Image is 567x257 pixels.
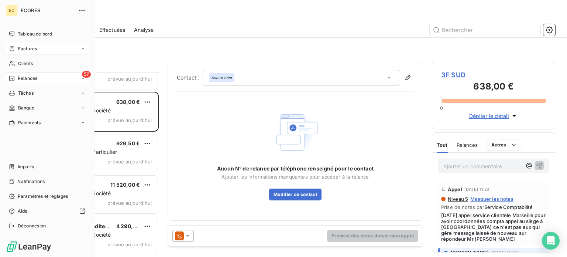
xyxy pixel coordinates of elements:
[430,24,540,36] input: Rechercher
[6,4,18,16] div: EC
[441,212,546,242] span: [DATE] appel service clientèle Marseille pour avoir coordonnées compta appel au siège à [GEOGRAPH...
[6,241,52,253] img: Logo LeanPay
[107,200,152,206] span: prévue aujourd’hui
[18,119,41,126] span: Paiements
[107,117,152,123] span: prévue aujourd’hui
[35,72,159,257] div: grid
[484,204,533,210] span: Service Comptabilité
[107,241,152,247] span: prévue aujourd’hui
[17,178,45,185] span: Notifications
[6,205,88,217] a: Aide
[467,112,520,120] button: Déplier le détail
[99,26,126,34] span: Effectuées
[18,223,46,229] span: Déconnexion
[18,31,52,37] span: Tableau de bord
[448,186,462,192] span: Appel
[116,140,140,146] span: 929,50 €
[18,45,37,52] span: Factures
[457,142,478,148] span: Relances
[441,80,546,95] h3: 638,00 €
[177,74,203,81] label: Contact :
[464,187,490,192] span: [DATE] 11:24
[221,174,369,180] span: Ajouter les informations manquantes pour accéder à la relance
[440,105,443,111] span: 0
[487,139,522,151] button: Autres
[116,223,145,229] span: 4 290,00 €
[447,196,468,202] span: Niveau 5
[18,60,33,67] span: Clients
[441,70,546,80] span: 3F SUD
[492,250,518,255] span: [DATE] 15:20
[437,142,448,148] span: Tout
[542,232,560,250] div: Open Intercom Messenger
[451,249,489,256] span: [PERSON_NAME]
[18,193,68,200] span: Paramètres et réglages
[110,182,140,188] span: 11 520,00 €
[217,165,374,172] span: Aucun N° de relance par téléphone renseigné pour le contact
[107,159,152,165] span: prévue aujourd’hui
[116,99,140,105] span: 638,00 €
[18,105,34,111] span: Banque
[21,7,74,13] span: ECORES
[18,75,37,82] span: Relances
[107,76,152,82] span: prévue aujourd’hui
[18,208,28,214] span: Aide
[327,230,418,242] button: Prendre des notes durant mon appel
[272,109,319,156] img: Empty state
[134,26,154,34] span: Analyse
[18,163,34,170] span: Imports
[470,196,513,202] span: Masquer les notes
[18,90,34,97] span: Tâches
[82,71,91,78] span: 57
[211,75,232,80] em: Aucun nom
[469,112,509,120] span: Déplier le détail
[441,204,546,210] span: Prise de notes par
[269,189,322,200] button: Modifier ce contact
